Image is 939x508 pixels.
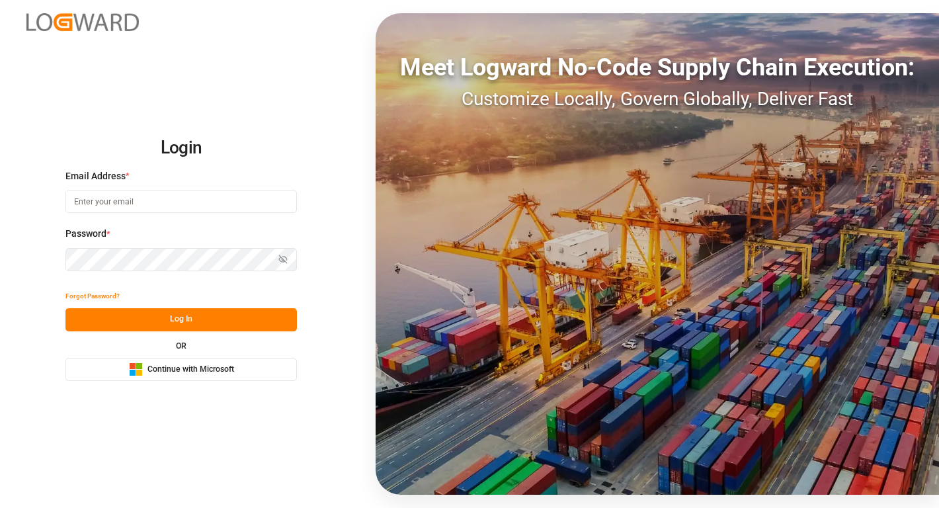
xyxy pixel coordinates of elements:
[65,227,106,241] span: Password
[65,285,120,308] button: Forgot Password?
[176,342,186,350] small: OR
[376,50,939,85] div: Meet Logward No-Code Supply Chain Execution:
[65,190,297,213] input: Enter your email
[65,308,297,331] button: Log In
[65,169,126,183] span: Email Address
[376,85,939,113] div: Customize Locally, Govern Globally, Deliver Fast
[65,127,297,169] h2: Login
[147,364,234,376] span: Continue with Microsoft
[26,13,139,31] img: Logward_new_orange.png
[65,358,297,381] button: Continue with Microsoft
